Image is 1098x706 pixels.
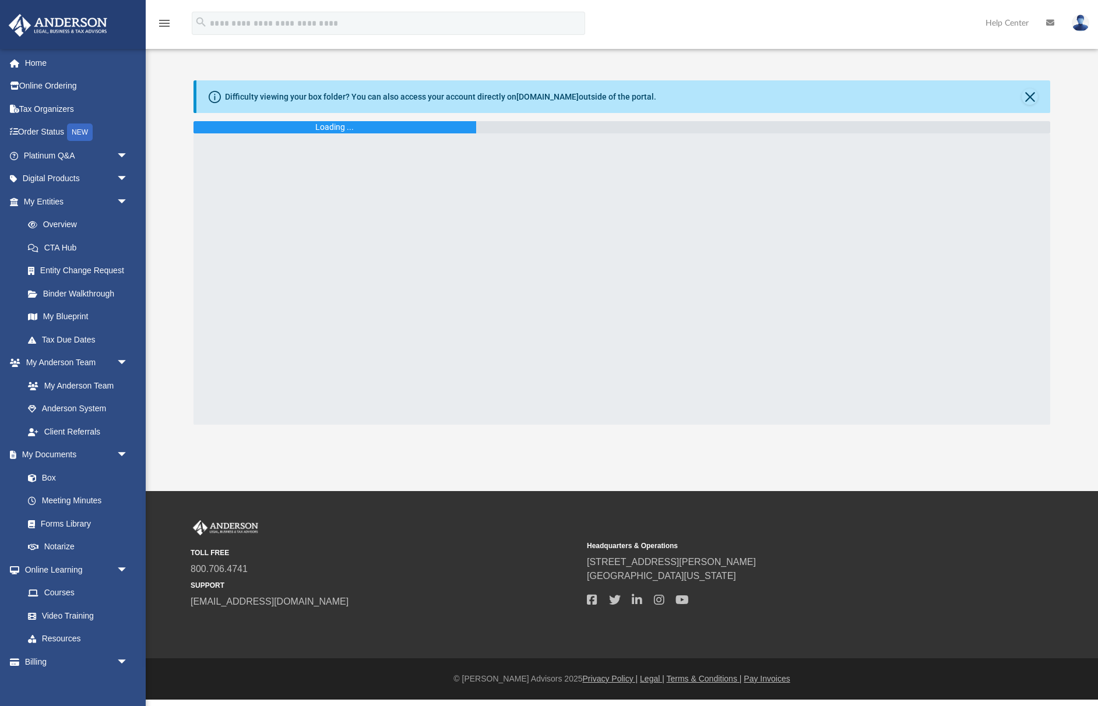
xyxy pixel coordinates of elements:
[16,259,146,283] a: Entity Change Request
[191,596,349,606] a: [EMAIL_ADDRESS][DOMAIN_NAME]
[16,282,146,305] a: Binder Walkthrough
[8,97,146,121] a: Tax Organizers
[8,167,146,190] a: Digital Productsarrow_drop_down
[8,190,146,213] a: My Entitiesarrow_drop_down
[117,190,140,214] span: arrow_drop_down
[16,305,140,329] a: My Blueprint
[587,571,736,581] a: [GEOGRAPHIC_DATA][US_STATE]
[8,558,140,581] a: Online Learningarrow_drop_down
[16,236,146,259] a: CTA Hub
[5,14,111,37] img: Anderson Advisors Platinum Portal
[195,16,207,29] i: search
[587,541,975,551] small: Headquarters & Operations
[1022,89,1038,105] button: Close
[667,674,742,683] a: Terms & Conditions |
[117,650,140,674] span: arrow_drop_down
[16,397,140,421] a: Anderson System
[146,673,1098,685] div: © [PERSON_NAME] Advisors 2025
[16,420,140,443] a: Client Referrals
[315,121,354,133] div: Loading ...
[117,144,140,168] span: arrow_drop_down
[117,558,140,582] span: arrow_drop_down
[16,627,140,651] a: Resources
[157,22,171,30] a: menu
[191,564,248,574] a: 800.706.4741
[225,91,656,103] div: Difficulty viewing your box folder? You can also access your account directly on outside of the p...
[587,557,756,567] a: [STREET_ADDRESS][PERSON_NAME]
[16,581,140,605] a: Courses
[117,351,140,375] span: arrow_drop_down
[16,328,146,351] a: Tax Due Dates
[8,144,146,167] a: Platinum Q&Aarrow_drop_down
[8,443,140,467] a: My Documentsarrow_drop_down
[191,520,261,535] img: Anderson Advisors Platinum Portal
[16,604,134,627] a: Video Training
[67,123,93,141] div: NEW
[8,75,146,98] a: Online Ordering
[117,167,140,191] span: arrow_drop_down
[157,16,171,30] i: menu
[516,92,579,101] a: [DOMAIN_NAME]
[191,580,579,591] small: SUPPORT
[640,674,664,683] a: Legal |
[8,351,140,375] a: My Anderson Teamarrow_drop_down
[8,650,146,673] a: Billingarrow_drop_down
[16,535,140,559] a: Notarize
[117,443,140,467] span: arrow_drop_down
[744,674,790,683] a: Pay Invoices
[583,674,638,683] a: Privacy Policy |
[191,548,579,558] small: TOLL FREE
[16,489,140,513] a: Meeting Minutes
[1072,15,1089,31] img: User Pic
[8,121,146,144] a: Order StatusNEW
[16,213,146,236] a: Overview
[16,512,134,535] a: Forms Library
[16,374,134,397] a: My Anderson Team
[16,466,134,489] a: Box
[8,51,146,75] a: Home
